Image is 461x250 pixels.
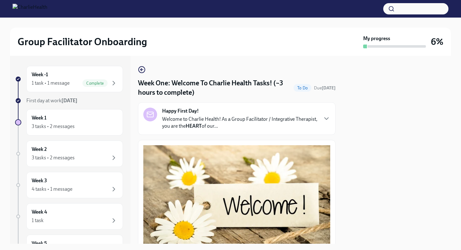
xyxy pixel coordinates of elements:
strong: My progress [363,35,390,42]
a: Week 34 tasks • 1 message [15,172,123,198]
div: 3 tasks • 2 messages [32,154,75,161]
div: 1 task [32,217,44,224]
h6: Week 3 [32,177,47,184]
img: CharlieHealth [13,4,47,14]
h6: Week 2 [32,146,47,153]
span: First day at work [26,98,77,104]
a: Week -11 task • 1 messageComplete [15,66,123,92]
span: August 18th, 2025 09:00 [314,85,336,91]
strong: [DATE] [61,98,77,104]
strong: HEART [186,123,202,129]
p: Welcome to Charlie Health! As a Group Facilitator / Integrative Therapist, you are the of our... [162,116,318,130]
span: To Do [294,86,311,90]
div: 4 tasks • 1 message [32,186,72,193]
div: 3 tasks • 2 messages [32,123,75,130]
h4: Week One: Welcome To Charlie Health Tasks! (~3 hours to complete) [138,78,291,97]
h6: Week -1 [32,71,48,78]
h6: Week 5 [32,240,47,247]
h6: Week 4 [32,209,47,215]
h2: Group Facilitator Onboarding [18,35,147,48]
a: Week 13 tasks • 2 messages [15,109,123,136]
h6: Week 1 [32,114,46,121]
strong: Happy First Day! [162,108,199,114]
strong: [DATE] [322,85,336,91]
span: Complete [82,81,108,86]
div: 1 task • 1 message [32,80,70,87]
a: Week 41 task [15,203,123,230]
span: Due [314,85,336,91]
a: First day at work[DATE] [15,97,123,104]
a: Week 23 tasks • 2 messages [15,141,123,167]
h3: 6% [431,36,443,47]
